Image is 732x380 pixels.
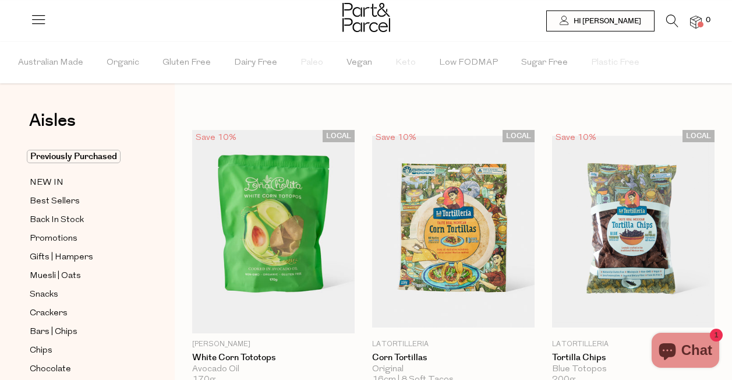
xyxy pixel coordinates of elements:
[30,362,136,377] a: Chocolate
[192,130,355,333] img: White Corn Tototops
[30,344,52,358] span: Chips
[323,130,355,142] span: LOCAL
[192,353,355,363] a: White Corn Tototops
[648,333,723,371] inbox-online-store-chat: Shopify online store chat
[107,43,139,83] span: Organic
[30,269,81,283] span: Muesli | Oats
[192,364,355,375] div: Avocado Oil
[29,112,76,141] a: Aisles
[30,213,136,227] a: Back In Stock
[30,194,136,209] a: Best Sellers
[30,175,136,190] a: NEW IN
[192,130,240,146] div: Save 10%
[30,325,77,339] span: Bars | Chips
[342,3,390,32] img: Part&Parcel
[30,232,77,246] span: Promotions
[30,195,80,209] span: Best Sellers
[683,130,715,142] span: LOCAL
[30,307,68,321] span: Crackers
[346,43,372,83] span: Vegan
[521,43,568,83] span: Sugar Free
[162,43,211,83] span: Gluten Free
[503,130,535,142] span: LOCAL
[30,231,136,246] a: Promotions
[372,364,535,375] div: Original
[395,43,416,83] span: Keto
[372,339,535,350] p: La Tortilleria
[29,108,76,133] span: Aisles
[591,43,639,83] span: Plastic Free
[30,150,136,164] a: Previously Purchased
[552,353,715,363] a: Tortilla Chips
[192,339,355,350] p: [PERSON_NAME]
[372,353,535,363] a: Corn Tortillas
[552,364,715,375] div: Blue Totopos
[30,176,63,190] span: NEW IN
[300,43,323,83] span: Paleo
[703,15,713,26] span: 0
[27,150,121,163] span: Previously Purchased
[552,130,600,146] div: Save 10%
[571,16,641,26] span: Hi [PERSON_NAME]
[30,325,136,339] a: Bars | Chips
[439,43,498,83] span: Low FODMAP
[30,287,136,302] a: Snacks
[18,43,83,83] span: Australian Made
[552,339,715,350] p: La Tortilleria
[546,10,655,31] a: Hi [PERSON_NAME]
[30,250,136,265] a: Gifts | Hampers
[690,16,702,28] a: 0
[372,130,420,146] div: Save 10%
[30,251,93,265] span: Gifts | Hampers
[234,43,277,83] span: Dairy Free
[30,343,136,358] a: Chips
[372,136,535,328] img: Corn Tortillas
[552,136,715,328] img: Tortilla Chips
[30,306,136,321] a: Crackers
[30,213,84,227] span: Back In Stock
[30,269,136,283] a: Muesli | Oats
[30,288,58,302] span: Snacks
[30,363,71,377] span: Chocolate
